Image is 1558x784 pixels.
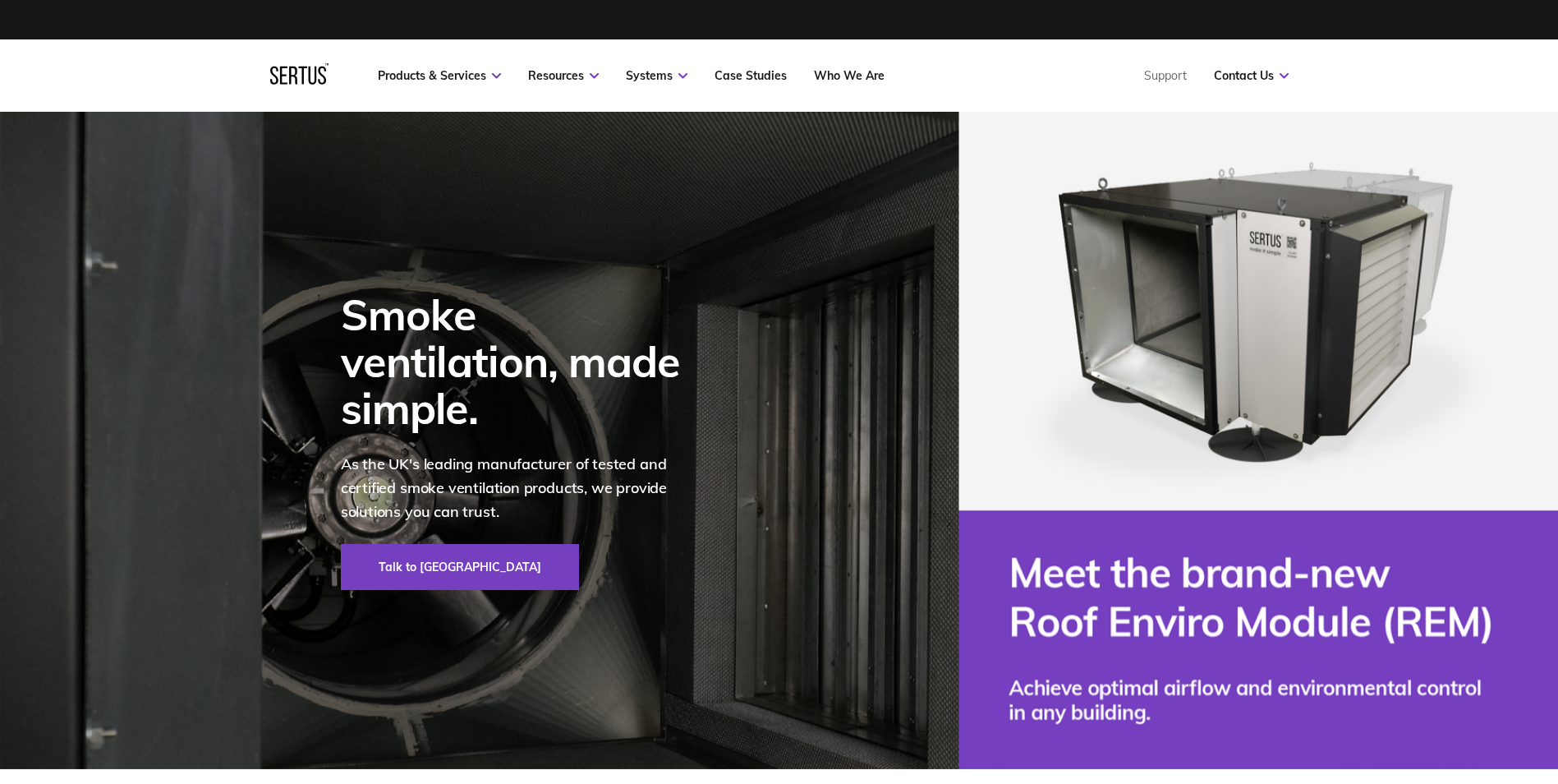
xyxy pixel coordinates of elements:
a: Talk to [GEOGRAPHIC_DATA] [341,544,579,590]
p: As the UK's leading manufacturer of tested and certified smoke ventilation products, we provide s... [341,453,702,523]
a: Systems [626,68,687,83]
div: Smoke ventilation, made simple. [341,291,702,432]
a: Case Studies [715,68,787,83]
a: Support [1144,68,1187,83]
a: Contact Us [1214,68,1289,83]
a: Resources [528,68,599,83]
a: Products & Services [378,68,501,83]
a: Who We Are [814,68,885,83]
